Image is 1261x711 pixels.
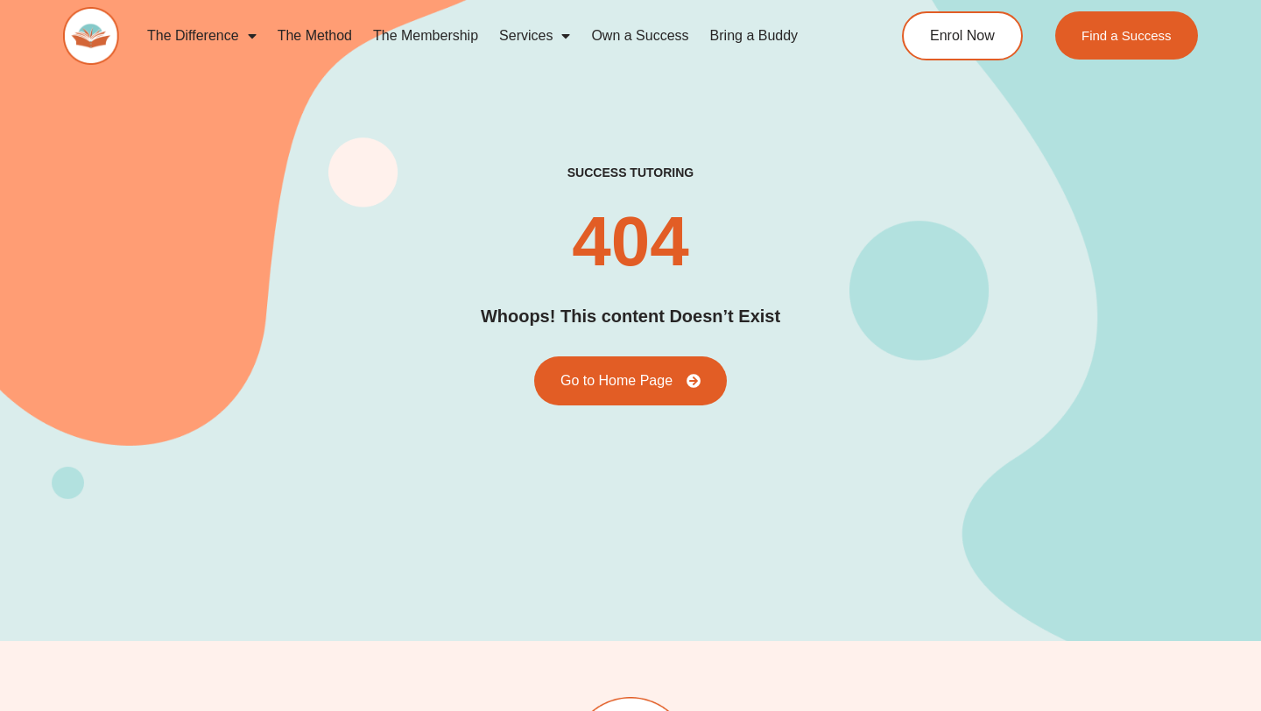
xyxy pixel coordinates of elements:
[489,16,581,56] a: Services
[363,16,489,56] a: The Membership
[534,356,727,405] a: Go to Home Page
[1055,11,1198,60] a: Find a Success
[1081,29,1172,42] span: Find a Success
[902,11,1023,60] a: Enrol Now
[700,16,809,56] a: Bring a Buddy
[481,303,780,330] h2: Whoops! This content Doesn’t Exist
[267,16,363,56] a: The Method
[930,29,995,43] span: Enrol Now
[572,207,688,277] h2: 404
[560,374,673,388] span: Go to Home Page
[567,165,694,180] h2: success tutoring
[137,16,267,56] a: The Difference
[137,16,837,56] nav: Menu
[581,16,699,56] a: Own a Success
